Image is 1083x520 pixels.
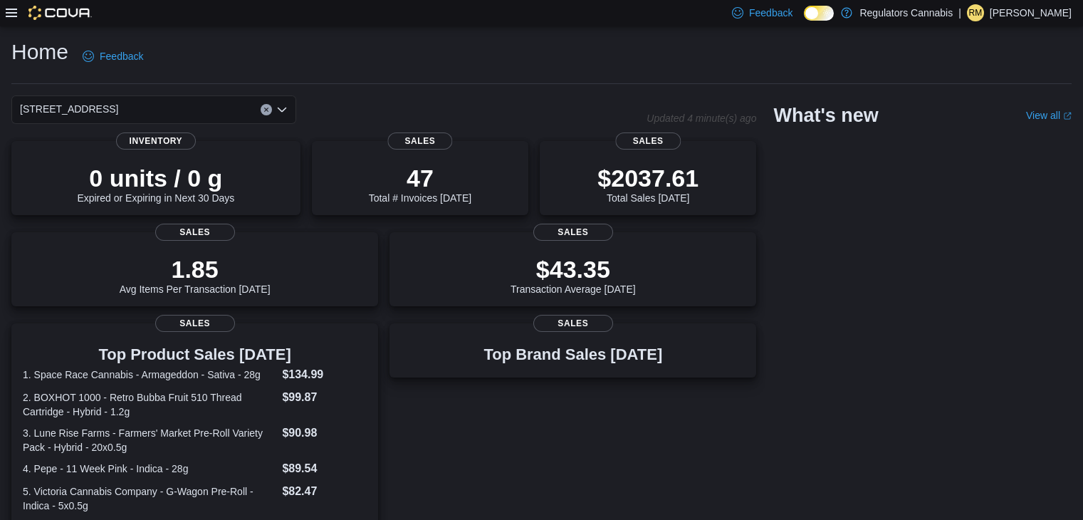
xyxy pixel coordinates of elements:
[958,4,961,21] p: |
[647,113,756,124] p: Updated 4 minute(s) ago
[511,255,636,284] p: $43.35
[773,104,878,127] h2: What's new
[155,224,235,241] span: Sales
[120,255,271,284] p: 1.85
[276,104,288,115] button: Open list of options
[11,38,68,66] h1: Home
[77,164,234,192] p: 0 units / 0 g
[282,483,367,500] dd: $82.47
[369,164,471,204] div: Total # Invoices [DATE]
[23,426,276,454] dt: 3. Lune Rise Farms - Farmers' Market Pre-Roll Variety Pack - Hybrid - 20x0.5g
[533,224,613,241] span: Sales
[23,462,276,476] dt: 4. Pepe - 11 Week Pink - Indica - 28g
[23,390,276,419] dt: 2. BOXHOT 1000 - Retro Bubba Fruit 510 Thread Cartridge - Hybrid - 1.2g
[1026,110,1072,121] a: View allExternal link
[859,4,953,21] p: Regulators Cannabis
[483,346,662,363] h3: Top Brand Sales [DATE]
[77,164,234,204] div: Expired or Expiring in Next 30 Days
[597,164,699,204] div: Total Sales [DATE]
[533,315,613,332] span: Sales
[261,104,272,115] button: Clear input
[116,132,196,150] span: Inventory
[804,6,834,21] input: Dark Mode
[749,6,792,20] span: Feedback
[369,164,471,192] p: 47
[597,164,699,192] p: $2037.61
[77,42,149,71] a: Feedback
[282,389,367,406] dd: $99.87
[23,368,276,382] dt: 1. Space Race Cannabis - Armageddon - Sativa - 28g
[616,132,681,150] span: Sales
[23,484,276,513] dt: 5. Victoria Cannabis Company - G-Wagon Pre-Roll - Indica - 5x0.5g
[120,255,271,295] div: Avg Items Per Transaction [DATE]
[155,315,235,332] span: Sales
[1063,112,1072,120] svg: External link
[23,346,367,363] h3: Top Product Sales [DATE]
[511,255,636,295] div: Transaction Average [DATE]
[100,49,143,63] span: Feedback
[967,4,984,21] div: Rachel McLennan
[990,4,1072,21] p: [PERSON_NAME]
[387,132,452,150] span: Sales
[282,366,367,383] dd: $134.99
[28,6,92,20] img: Cova
[282,460,367,477] dd: $89.54
[20,100,118,118] span: [STREET_ADDRESS]
[282,425,367,442] dd: $90.98
[969,4,983,21] span: RM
